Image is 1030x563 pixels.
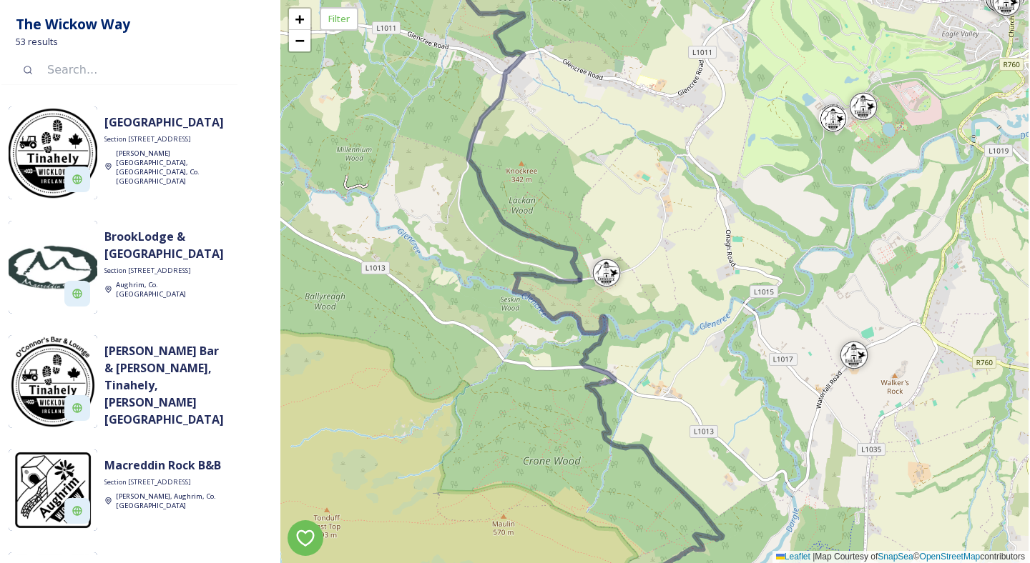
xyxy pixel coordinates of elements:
[104,266,191,276] span: Section [STREET_ADDRESS]
[813,552,815,562] span: |
[295,31,304,49] span: −
[116,280,186,299] span: Aughrim, Co. [GEOGRAPHIC_DATA]
[116,279,223,298] a: Aughrim, Co. [GEOGRAPHIC_DATA]
[776,552,810,562] a: Leaflet
[104,134,191,144] span: Section [STREET_ADDRESS]
[104,229,224,261] strong: BrookLodge & [GEOGRAPHIC_DATA]
[104,477,191,487] span: Section [STREET_ADDRESS]
[772,551,1029,563] div: Map Courtesy of © contributors
[320,7,358,31] div: Filter
[116,492,216,510] span: [PERSON_NAME], Aughrim, Co. [GEOGRAPHIC_DATA]
[289,9,310,30] a: Zoom in
[9,335,97,428] img: O%E2%80%99Connor%E2%80%99s%20Bar%20%26%20Lounge%20%281%29.jpg
[104,457,221,473] strong: Macreddin Rock B&B
[116,149,200,185] span: [PERSON_NAME][GEOGRAPHIC_DATA], [GEOGRAPHIC_DATA], Co. [GEOGRAPHIC_DATA]
[878,552,913,562] a: SnapSea
[920,552,981,562] a: OpenStreetMap
[40,54,223,86] input: Search...
[295,10,304,28] span: +
[9,449,97,531] img: WCT%20STamps%20%5B2021%5D%20v32B%20%28Jan%202021%20FINAL-%20OUTLINED%29-06.jpg
[116,148,223,184] a: [PERSON_NAME][GEOGRAPHIC_DATA], [GEOGRAPHIC_DATA], Co. [GEOGRAPHIC_DATA]
[104,343,224,427] strong: [PERSON_NAME] Bar & [PERSON_NAME], Tinahely, [PERSON_NAME][GEOGRAPHIC_DATA]
[116,491,223,509] a: [PERSON_NAME], Aughrim, Co. [GEOGRAPHIC_DATA]
[104,114,224,130] strong: [GEOGRAPHIC_DATA]
[16,14,130,34] strong: The Wickow Way
[9,221,97,314] img: Macreddin-4x4cm-300x300.jpg
[16,35,58,49] span: 53 results
[9,106,97,199] img: WCT%20STamps%20%5B2021%5D%20v32B%20%28Jan%202021%20FINAL-%20OUTLINED%29-09.jpg
[289,30,310,51] a: Zoom out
